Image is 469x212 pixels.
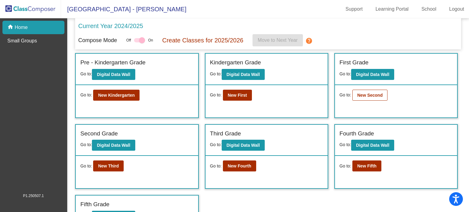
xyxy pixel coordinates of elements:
[341,4,368,14] a: Support
[210,92,222,98] span: Go to:
[340,92,351,98] span: Go to:
[210,163,222,169] span: Go to:
[162,36,243,45] p: Create Classes for 2025/2026
[80,92,92,98] span: Go to:
[351,140,394,151] button: Digital Data Wall
[78,36,117,45] p: Compose Mode
[227,143,260,148] b: Digital Data Wall
[223,160,256,171] button: New Fourth
[98,93,135,98] b: New Kindergarten
[80,58,145,67] label: Pre - Kindergarten Grade
[223,90,252,101] button: New First
[210,142,222,147] span: Go to:
[97,143,130,148] b: Digital Data Wall
[222,140,265,151] button: Digital Data Wall
[351,69,394,80] button: Digital Data Wall
[7,37,37,45] p: Small Groups
[210,58,261,67] label: Kindergarten Grade
[258,38,298,43] span: Move to Next Year
[210,71,222,76] span: Go to:
[98,163,119,168] b: New Third
[78,21,143,31] p: Current Year 2024/2025
[357,93,383,98] b: New Second
[253,34,303,46] button: Move to Next Year
[340,142,351,147] span: Go to:
[416,4,441,14] a: School
[352,160,381,171] button: New Fifth
[357,163,376,168] b: New Fifth
[80,71,92,76] span: Go to:
[15,24,28,31] p: Home
[371,4,414,14] a: Learning Portal
[210,129,241,138] label: Third Grade
[126,38,131,43] span: Off
[340,163,351,169] span: Go to:
[7,24,15,31] mat-icon: home
[80,200,109,209] label: Fifth Grade
[61,4,186,14] span: [GEOGRAPHIC_DATA] - [PERSON_NAME]
[340,58,369,67] label: First Grade
[148,38,153,43] span: On
[222,69,265,80] button: Digital Data Wall
[92,69,135,80] button: Digital Data Wall
[92,140,135,151] button: Digital Data Wall
[93,160,124,171] button: New Third
[228,163,251,168] b: New Fourth
[340,71,351,76] span: Go to:
[352,90,387,101] button: New Second
[305,37,313,45] mat-icon: help
[227,72,260,77] b: Digital Data Wall
[340,129,374,138] label: Fourth Grade
[80,163,92,169] span: Go to:
[80,142,92,147] span: Go to:
[80,129,118,138] label: Second Grade
[356,72,389,77] b: Digital Data Wall
[444,4,469,14] a: Logout
[97,72,130,77] b: Digital Data Wall
[228,93,247,98] b: New First
[356,143,389,148] b: Digital Data Wall
[93,90,140,101] button: New Kindergarten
